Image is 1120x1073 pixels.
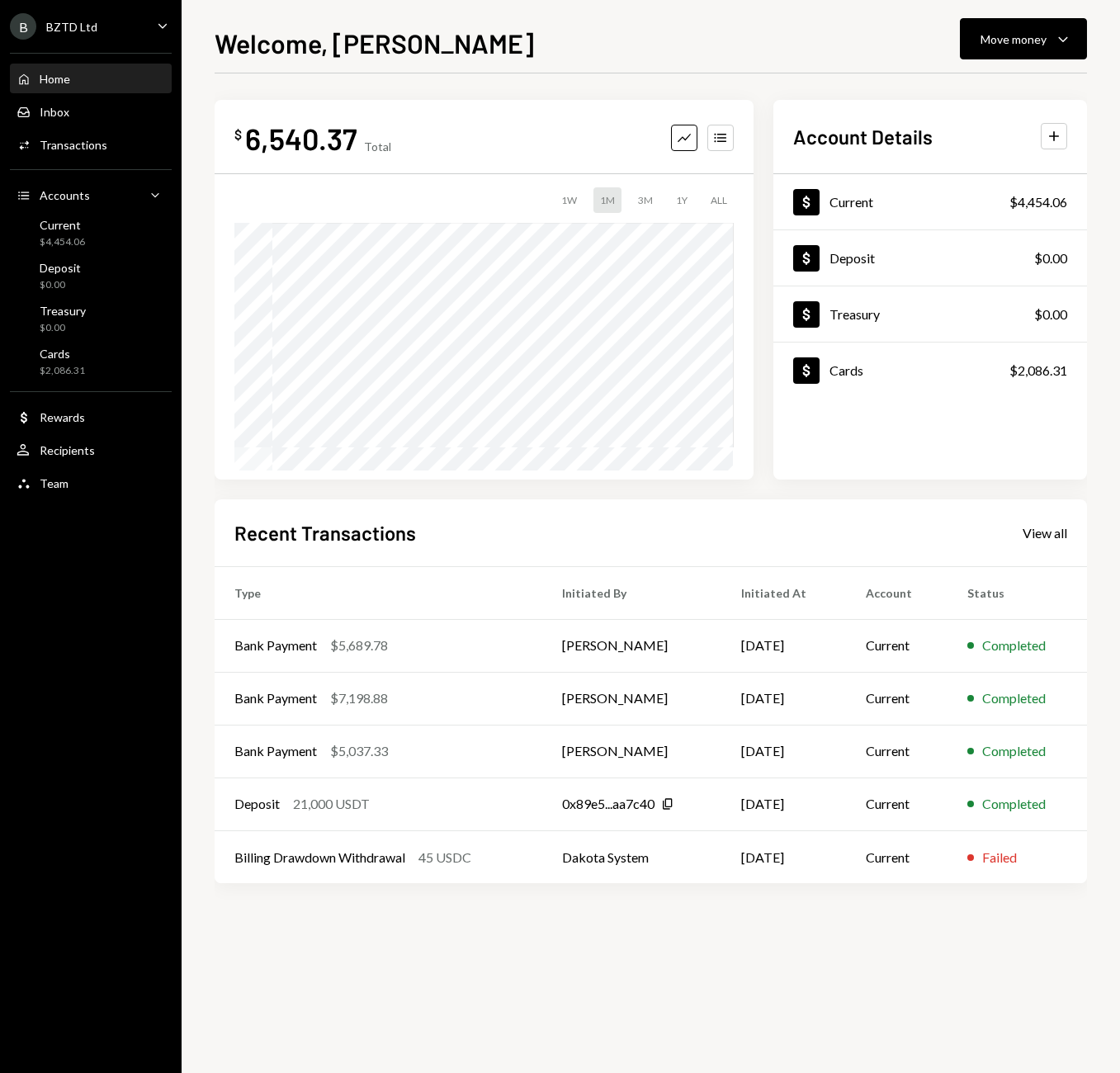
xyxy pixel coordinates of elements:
div: Deposit [234,794,280,814]
div: $5,689.78 [330,636,388,655]
td: Dakota System [542,830,722,883]
a: Deposit$0.00 [10,256,172,295]
td: Current [846,778,948,830]
div: $0.00 [1034,248,1067,268]
td: [PERSON_NAME] [542,619,722,672]
a: Team [10,468,172,498]
div: Inbox [40,105,69,119]
div: ALL [704,187,734,213]
div: Failed [982,848,1017,867]
div: 1W [555,187,584,213]
a: Cards$2,086.31 [10,342,172,381]
div: 3M [631,187,659,213]
div: $0.00 [1034,305,1067,324]
th: Account [846,566,948,619]
div: 45 USDC [418,848,471,867]
th: Type [215,566,542,619]
td: [DATE] [721,725,845,778]
h2: Recent Transactions [234,519,416,546]
a: Treasury$0.00 [773,286,1087,342]
div: Team [40,476,69,490]
a: Cards$2,086.31 [773,343,1087,398]
div: $0.00 [40,321,86,335]
a: Current$4,454.06 [773,174,1087,229]
div: View all [1023,525,1067,541]
div: B [10,13,36,40]
a: Home [10,64,172,93]
a: Transactions [10,130,172,159]
td: [DATE] [721,619,845,672]
a: Accounts [10,180,172,210]
div: Accounts [40,188,90,202]
div: Treasury [829,306,880,322]
div: $2,086.31 [40,364,85,378]
div: Cards [829,362,863,378]
div: $5,037.33 [330,741,388,761]
th: Status [948,566,1087,619]
button: Move money [960,18,1087,59]
div: Home [40,72,70,86]
a: Deposit$0.00 [773,230,1087,286]
div: Move money [981,31,1047,48]
h1: Welcome, [PERSON_NAME] [215,26,534,59]
div: Rewards [40,410,85,424]
div: Total [364,139,391,154]
div: $ [234,126,242,143]
a: View all [1023,523,1067,541]
div: Billing Drawdown Withdrawal [234,848,405,867]
td: [PERSON_NAME] [542,672,722,725]
td: Current [846,725,948,778]
a: Recipients [10,435,172,465]
a: Inbox [10,97,172,126]
div: 1M [593,187,621,213]
h2: Account Details [793,123,933,150]
td: [DATE] [721,778,845,830]
div: 6,540.37 [245,120,357,157]
div: 1Y [669,187,694,213]
div: Completed [982,794,1046,814]
div: Deposit [40,261,81,275]
div: Completed [982,636,1046,655]
div: $4,454.06 [1009,192,1067,212]
div: Bank Payment [234,636,317,655]
td: Current [846,830,948,883]
div: 21,000 USDT [293,794,370,814]
div: $7,198.88 [330,688,388,708]
div: Current [40,218,85,232]
div: Deposit [829,250,875,266]
td: [DATE] [721,672,845,725]
div: BZTD Ltd [46,20,97,34]
div: Bank Payment [234,741,317,761]
td: [DATE] [721,830,845,883]
td: Current [846,619,948,672]
th: Initiated By [542,566,722,619]
div: Completed [982,741,1046,761]
div: $2,086.31 [1009,361,1067,381]
div: $0.00 [40,278,81,292]
div: Recipients [40,443,95,457]
td: [PERSON_NAME] [542,725,722,778]
div: $4,454.06 [40,235,85,249]
div: Current [829,194,873,210]
th: Initiated At [721,566,845,619]
a: Treasury$0.00 [10,299,172,338]
div: Completed [982,688,1046,708]
div: Cards [40,347,85,361]
div: 0x89e5...aa7c40 [562,794,655,814]
a: Rewards [10,402,172,432]
td: Current [846,672,948,725]
div: Bank Payment [234,688,317,708]
div: Treasury [40,304,86,318]
div: Transactions [40,138,107,152]
a: Current$4,454.06 [10,213,172,253]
